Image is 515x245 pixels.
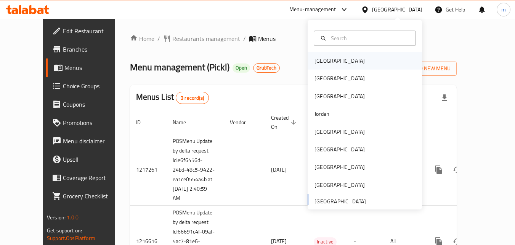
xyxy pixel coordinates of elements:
[157,34,160,43] li: /
[46,77,129,95] a: Choice Groups
[136,118,151,127] span: ID
[328,34,411,42] input: Search
[46,169,129,187] a: Coverage Report
[314,128,365,136] div: [GEOGRAPHIC_DATA]
[314,163,365,171] div: [GEOGRAPHIC_DATA]
[172,34,240,43] span: Restaurants management
[271,113,298,131] span: Created On
[258,34,276,43] span: Menus
[46,22,129,40] a: Edit Restaurant
[46,58,129,77] a: Menus
[46,114,129,132] a: Promotions
[233,63,250,73] div: Open
[63,155,123,164] span: Upsell
[46,187,129,205] a: Grocery Checklist
[253,65,279,71] span: GrubTech
[314,57,365,65] div: [GEOGRAPHIC_DATA]
[430,161,448,179] button: more
[424,111,509,134] th: Actions
[435,89,454,107] div: Export file
[398,62,457,76] button: Add New Menu
[501,5,506,14] span: m
[314,145,365,154] div: [GEOGRAPHIC_DATA]
[404,64,451,73] span: Add New Menu
[47,213,66,222] span: Version:
[47,233,95,243] a: Support.OpsPlatform
[130,134,167,206] td: 1217261
[136,91,209,104] h2: Menus List
[130,34,154,43] a: Home
[63,100,123,109] span: Coupons
[167,134,224,206] td: POSMenu Update by delta request Id:e6f6456d-24bd-48c5-9422-ea1ce0554a4b at [DATE] 2:40:59 AM
[46,95,129,114] a: Coupons
[63,191,123,201] span: Grocery Checklist
[67,213,79,222] span: 1.0.0
[163,34,240,43] a: Restaurants management
[46,132,129,150] a: Menu disclaimer
[63,81,123,91] span: Choice Groups
[233,65,250,71] span: Open
[63,173,123,182] span: Coverage Report
[230,118,256,127] span: Vendor
[64,63,123,72] span: Menus
[243,34,246,43] li: /
[63,136,123,146] span: Menu disclaimer
[46,40,129,58] a: Branches
[314,110,329,118] div: Jordan
[63,26,123,36] span: Edit Restaurant
[314,181,365,189] div: [GEOGRAPHIC_DATA]
[176,94,209,102] span: 3 record(s)
[63,118,123,127] span: Promotions
[271,165,287,175] span: [DATE]
[314,74,365,83] div: [GEOGRAPHIC_DATA]
[176,92,209,104] div: Total records count
[130,34,457,43] nav: breadcrumb
[47,226,82,235] span: Get support on:
[130,58,229,76] span: Menu management ( Pickl )
[63,45,123,54] span: Branches
[372,5,422,14] div: [GEOGRAPHIC_DATA]
[46,150,129,169] a: Upsell
[314,92,365,101] div: [GEOGRAPHIC_DATA]
[448,161,466,179] button: Change Status
[173,118,196,127] span: Name
[289,5,336,14] div: Menu-management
